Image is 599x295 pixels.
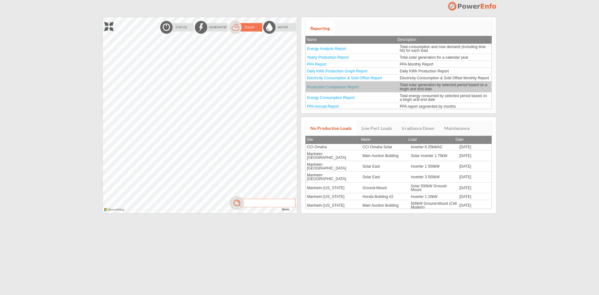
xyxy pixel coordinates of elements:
[104,209,126,212] a: Microsoft Bing
[305,172,361,182] td: Manheim [GEOGRAPHIC_DATA]
[458,172,492,182] td: [DATE]
[398,54,492,61] td: Total solar generation for a calendar year
[398,61,492,68] td: PPA Monthly Report
[361,193,410,200] td: Honda Building #2
[410,200,458,211] td: 500kW Ground-Mount (Cell Modem)
[397,121,439,136] a: Irradiance Down
[361,144,410,150] td: CCI Omaha Solar
[361,172,410,182] td: Solar East
[361,161,410,172] td: Solar East
[307,55,349,60] a: Yearly Production Report
[458,150,492,161] td: [DATE]
[454,136,487,144] th: Date
[397,37,416,42] span: Description
[410,144,458,150] td: Inverter 6 25kWAC
[361,183,410,193] td: Ground-Mount
[307,104,339,109] a: PPA Annual Report
[305,193,361,200] td: Manheim [US_STATE]
[307,69,368,73] a: Daily KWh Production Graph Report
[307,76,382,80] a: Electricity Consumption & Sold Offset Report
[305,136,360,144] th: Site
[194,20,228,34] img: energyOff.png
[307,47,346,51] a: Energy Analysis Report
[458,183,492,193] td: [DATE]
[458,144,492,150] td: [DATE]
[361,200,410,211] td: Main Auction Building
[307,37,317,42] span: Name
[398,75,492,81] td: Electricity Consumption & Sold Offset Monthly Report
[229,196,297,210] img: mag.png
[410,161,458,172] td: Inverter 1 500kW
[361,137,371,142] span: Meter
[305,21,335,36] a: Reporting
[263,20,297,34] img: waterOff.png
[407,136,454,144] th: Load
[307,96,355,100] a: Energy Consumption Report
[396,36,487,44] th: Description
[305,183,361,193] td: Manheim [US_STATE]
[305,144,361,150] td: CCI Omaha
[458,193,492,200] td: [DATE]
[307,85,359,89] a: Production Comparison Report
[458,161,492,172] td: [DATE]
[398,92,492,103] td: Total energy consumed by selected period based on a begin and end date
[307,137,313,142] span: Site
[305,161,361,172] td: Manheim [GEOGRAPHIC_DATA]
[410,172,458,182] td: Inverter 3 500kW
[447,1,496,12] img: logo
[361,150,410,161] td: Main Auction Building
[410,150,458,161] td: Solar Inverter 1 75kW
[410,193,458,200] td: Inverter 1 20kW
[398,68,492,75] td: Daily KWh Production Report
[455,137,464,142] span: Date
[305,200,361,211] td: Manheim [US_STATE]
[104,22,114,31] img: zoom.png
[398,44,492,54] td: Total consumption and max demand (including time hit) for each load
[360,136,407,144] th: Meter
[160,20,194,34] img: statusOff.png
[305,150,361,161] td: Manheim [GEOGRAPHIC_DATA]
[398,81,492,92] td: Total solar generation by selected period based on a begin and end date
[307,62,326,66] a: PPA Report
[357,121,397,136] a: Low Perf. Loads
[305,121,357,136] a: No Production Loads
[408,137,417,142] span: Load
[410,183,458,193] td: Solar 500kW Ground-Mount
[458,200,492,211] td: [DATE]
[228,20,263,34] img: solarOn.png
[439,121,475,136] a: Maintenance
[398,103,492,110] td: PPA report segmented by months
[305,36,396,44] th: Name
